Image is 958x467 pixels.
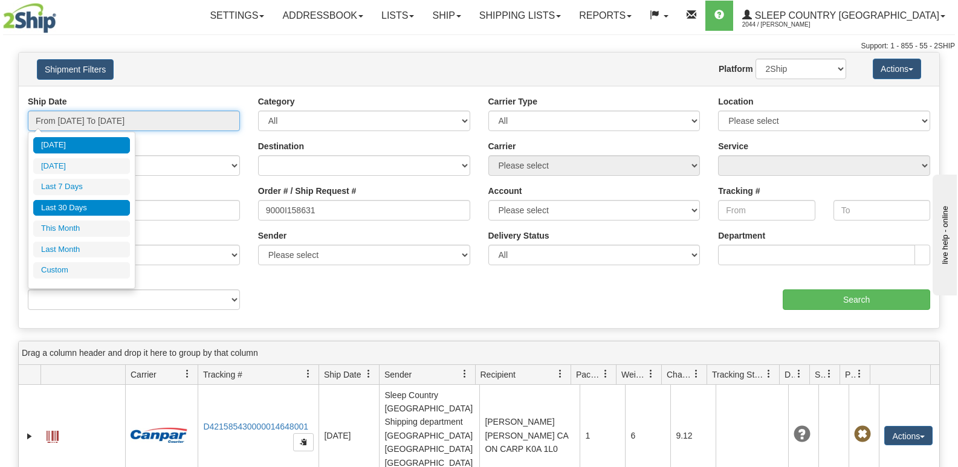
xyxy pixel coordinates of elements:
span: Packages [576,369,601,381]
label: Sender [258,230,286,242]
label: Department [718,230,765,242]
span: Ship Date [324,369,361,381]
a: Settings [201,1,273,31]
label: Delivery Status [488,230,549,242]
li: Last 30 Days [33,200,130,216]
button: Shipment Filters [37,59,114,80]
label: Service [718,140,748,152]
span: Sender [384,369,412,381]
button: Copy to clipboard [293,433,314,451]
a: Ship Date filter column settings [358,364,379,384]
span: Charge [667,369,692,381]
a: Expand [24,430,36,442]
a: Sleep Country [GEOGRAPHIC_DATA] 2044 / [PERSON_NAME] [733,1,954,31]
li: This Month [33,221,130,237]
span: Tracking # [203,369,242,381]
span: Weight [621,369,647,381]
input: From [718,200,815,221]
a: Weight filter column settings [641,364,661,384]
li: Custom [33,262,130,279]
a: Reports [570,1,641,31]
span: 2044 / [PERSON_NAME] [742,19,833,31]
a: Shipment Issues filter column settings [819,364,840,384]
span: Delivery Status [785,369,795,381]
button: Actions [884,426,933,445]
span: Carrier [131,369,157,381]
span: Pickup Not Assigned [854,426,871,443]
img: 14 - Canpar [131,428,187,443]
label: Order # / Ship Request # [258,185,357,197]
label: Platform [719,63,753,75]
a: Delivery Status filter column settings [789,364,809,384]
div: live help - online [9,10,112,19]
a: Ship [423,1,470,31]
li: Last 7 Days [33,179,130,195]
input: To [833,200,930,221]
label: Carrier [488,140,516,152]
a: Tracking Status filter column settings [759,364,779,384]
span: Tracking Status [712,369,765,381]
span: Sleep Country [GEOGRAPHIC_DATA] [752,10,939,21]
a: Addressbook [273,1,372,31]
a: Lists [372,1,423,31]
a: D421585430000014648001 [203,422,308,431]
a: Recipient filter column settings [550,364,571,384]
span: Shipment Issues [815,369,825,381]
a: Pickup Status filter column settings [849,364,870,384]
label: Category [258,95,295,108]
label: Ship Date [28,95,67,108]
li: [DATE] [33,137,130,153]
span: Pickup Status [845,369,855,381]
a: Carrier filter column settings [177,364,198,384]
button: Actions [873,59,921,79]
img: logo2044.jpg [3,3,56,33]
input: Search [783,289,930,310]
div: grid grouping header [19,341,939,365]
a: Shipping lists [470,1,570,31]
a: Charge filter column settings [686,364,707,384]
div: Support: 1 - 855 - 55 - 2SHIP [3,41,955,51]
label: Location [718,95,753,108]
label: Account [488,185,522,197]
span: Unknown [794,426,811,443]
li: Last Month [33,242,130,258]
label: Destination [258,140,304,152]
a: Tracking # filter column settings [298,364,319,384]
span: Recipient [481,369,516,381]
a: Packages filter column settings [595,364,616,384]
a: Sender filter column settings [455,364,475,384]
iframe: chat widget [930,172,957,295]
li: [DATE] [33,158,130,175]
label: Tracking # [718,185,760,197]
a: Label [47,425,59,445]
label: Carrier Type [488,95,537,108]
